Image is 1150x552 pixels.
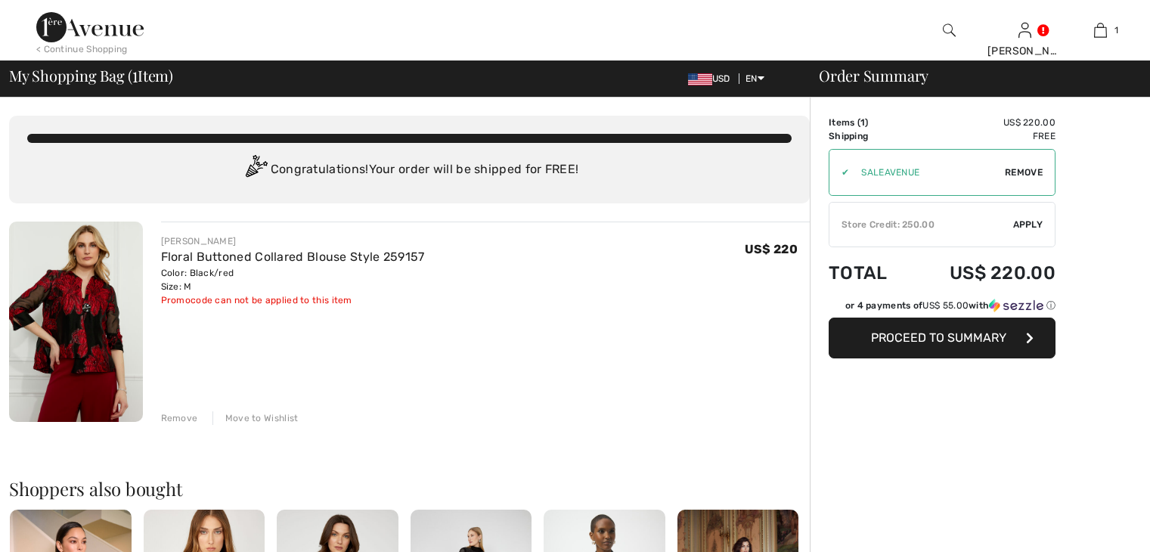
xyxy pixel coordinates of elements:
[910,247,1055,299] td: US$ 220.00
[161,411,198,425] div: Remove
[9,222,143,422] img: Floral Buttoned Collared Blouse Style 259157
[845,299,1055,312] div: or 4 payments of with
[688,73,712,85] img: US Dollar
[829,299,1055,318] div: or 4 payments ofUS$ 55.00withSezzle Click to learn more about Sezzle
[161,234,425,248] div: [PERSON_NAME]
[801,68,1141,83] div: Order Summary
[27,155,792,185] div: Congratulations! Your order will be shipped for FREE!
[829,318,1055,358] button: Proceed to Summary
[829,116,910,129] td: Items ( )
[849,150,1005,195] input: Promo code
[1018,23,1031,37] a: Sign In
[910,116,1055,129] td: US$ 220.00
[1094,21,1107,39] img: My Bag
[922,300,969,311] span: US$ 55.00
[943,21,956,39] img: search the website
[1063,21,1137,39] a: 1
[36,12,144,42] img: 1ère Avenue
[987,43,1062,59] div: [PERSON_NAME]
[745,73,764,84] span: EN
[910,129,1055,143] td: Free
[745,242,798,256] span: US$ 220
[1114,23,1118,37] span: 1
[829,218,1013,231] div: Store Credit: 250.00
[212,411,299,425] div: Move to Wishlist
[161,266,425,293] div: Color: Black/red Size: M
[1005,166,1043,179] span: Remove
[9,479,810,498] h2: Shoppers also bought
[688,73,736,84] span: USD
[161,293,425,307] div: Promocode can not be applied to this item
[989,299,1043,312] img: Sezzle
[9,68,173,83] span: My Shopping Bag ( Item)
[829,166,849,179] div: ✔
[161,250,425,264] a: Floral Buttoned Collared Blouse Style 259157
[860,117,865,128] span: 1
[871,330,1006,345] span: Proceed to Summary
[36,42,128,56] div: < Continue Shopping
[829,129,910,143] td: Shipping
[132,64,138,84] span: 1
[240,155,271,185] img: Congratulation2.svg
[1013,218,1043,231] span: Apply
[829,247,910,299] td: Total
[1018,21,1031,39] img: My Info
